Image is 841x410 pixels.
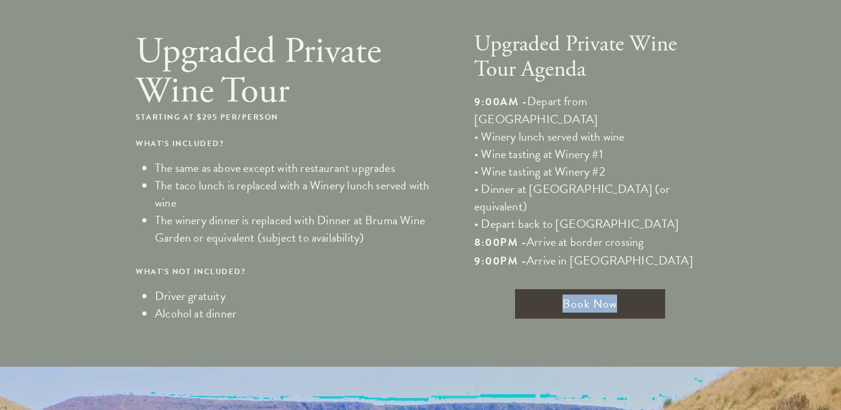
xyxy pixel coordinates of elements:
p: • Depart back to [GEOGRAPHIC_DATA] [474,215,705,233]
p: • Winery lunch served with wine [474,128,705,145]
p: • Wine tasting at Winery #2 [474,163,705,180]
p: • Wine tasting at Winery #1 [474,145,705,163]
li: Alcohol at dinner [155,305,436,322]
p: Arrive in [GEOGRAPHIC_DATA] [474,251,705,270]
li: The winery dinner is replaced with Dinner at Bruma Wine Garden or equivalent (subject to availabi... [155,212,436,246]
li: The taco lunch is replaced with a Winery lunch served with wine [155,177,436,212]
p: What's not included? [136,266,436,278]
li: Driver gratuity [155,287,436,305]
p: Arrive at border crossing [474,233,705,251]
p: • Dinner at [GEOGRAPHIC_DATA] (or equivalent) [474,180,705,215]
li: The same as above except with restaurant upgrades [155,159,436,177]
p: Starting at $295 per/person [136,111,436,123]
p: Depart from [GEOGRAPHIC_DATA] [474,92,705,128]
span: 9:00pm - [474,252,526,269]
p: What's included? [136,138,436,150]
p: Upgraded Private Wine Tour Agenda [474,32,705,82]
span: 8:00pm - [474,234,526,250]
a: Book Now [515,289,665,319]
span: 9:00am - [474,93,527,109]
h1: Upgraded Private Wine Tour [136,32,436,111]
